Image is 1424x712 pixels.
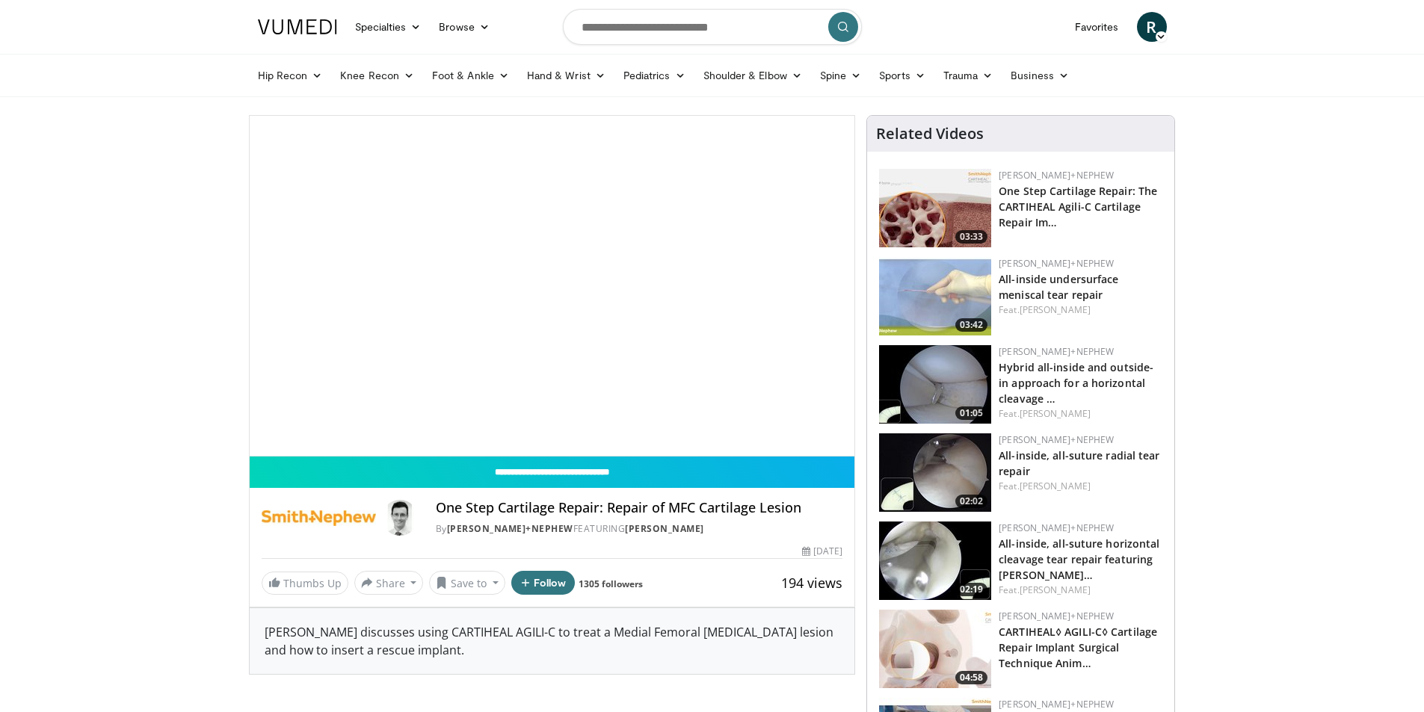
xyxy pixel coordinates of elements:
[802,545,842,558] div: [DATE]
[999,407,1162,421] div: Feat.
[879,345,991,424] img: 364c13b8-bf65-400b-a941-5a4a9c158216.150x105_q85_crop-smart_upscale.jpg
[563,9,862,45] input: Search topics, interventions
[999,698,1114,711] a: [PERSON_NAME]+Nephew
[781,574,842,592] span: 194 views
[999,360,1153,406] a: Hybrid all-inside and outside-in approach for a horizontal cleavage …
[999,272,1118,302] a: All-inside undersurface meniscal tear repair
[879,610,991,688] a: 04:58
[879,433,991,512] a: 02:02
[436,500,842,516] h4: One Step Cartilage Repair: Repair of MFC Cartilage Lesion
[694,61,811,90] a: Shoulder & Elbow
[1066,12,1128,42] a: Favorites
[999,536,1159,582] a: All-inside, all-suture horizontal cleavage tear repair featuring [PERSON_NAME]…
[955,318,987,332] span: 03:42
[1020,407,1091,420] a: [PERSON_NAME]
[614,61,694,90] a: Pediatrics
[999,448,1159,478] a: All-inside, all-suture radial tear repair
[447,522,573,535] a: [PERSON_NAME]+Nephew
[955,230,987,244] span: 03:33
[331,61,423,90] a: Knee Recon
[879,433,991,512] img: 0d5ae7a0-0009-4902-af95-81e215730076.150x105_q85_crop-smart_upscale.jpg
[955,671,987,684] span: 04:58
[999,583,1162,597] div: Feat.
[999,521,1114,534] a: [PERSON_NAME]+Nephew
[1020,303,1091,316] a: [PERSON_NAME]
[879,169,991,247] img: 781f413f-8da4-4df1-9ef9-bed9c2d6503b.150x105_q85_crop-smart_upscale.jpg
[1020,583,1091,596] a: [PERSON_NAME]
[625,522,704,535] a: [PERSON_NAME]
[999,480,1162,493] div: Feat.
[879,521,991,600] img: 173c071b-399e-4fbc-8156-5fdd8d6e2d0e.150x105_q85_crop-smart_upscale.jpg
[423,61,518,90] a: Foot & Ankle
[999,169,1114,182] a: [PERSON_NAME]+Nephew
[999,184,1157,229] a: One Step Cartilage Repair: The CARTIHEAL Agili-C Cartilage Repair Im…
[1002,61,1078,90] a: Business
[955,495,987,508] span: 02:02
[870,61,934,90] a: Sports
[879,257,991,335] a: 03:42
[1137,12,1167,42] a: R
[354,571,424,595] button: Share
[879,169,991,247] a: 03:33
[879,521,991,600] a: 02:19
[262,572,348,595] a: Thumbs Up
[258,19,337,34] img: VuMedi Logo
[430,12,499,42] a: Browse
[879,345,991,424] a: 01:05
[811,61,870,90] a: Spine
[436,522,842,536] div: By FEATURING
[1020,480,1091,492] a: [PERSON_NAME]
[999,303,1162,317] div: Feat.
[999,610,1114,622] a: [PERSON_NAME]+Nephew
[262,500,376,536] img: Smith+Nephew
[955,406,987,420] span: 01:05
[579,578,643,590] a: 1305 followers
[250,608,855,674] div: [PERSON_NAME] discusses using CARTIHEAL AGILI-C to treat a Medial Femoral [MEDICAL_DATA] lesion a...
[876,125,984,143] h4: Related Videos
[382,500,418,536] img: Avatar
[429,571,505,595] button: Save to
[999,625,1157,670] a: CARTIHEAL◊ AGILI-C◊ Cartilage Repair Implant Surgical Technique Anim…
[511,571,576,595] button: Follow
[999,433,1114,446] a: [PERSON_NAME]+Nephew
[934,61,1002,90] a: Trauma
[955,583,987,596] span: 02:19
[879,257,991,335] img: 02c34c8e-0ce7-40b9-85e3-cdd59c0970f9.150x105_q85_crop-smart_upscale.jpg
[346,12,431,42] a: Specialties
[249,61,332,90] a: Hip Recon
[250,116,855,456] video-js: Video Player
[999,345,1114,358] a: [PERSON_NAME]+Nephew
[999,257,1114,270] a: [PERSON_NAME]+Nephew
[879,610,991,688] img: 0d962de6-6f40-43c7-a91b-351674d85659.150x105_q85_crop-smart_upscale.jpg
[518,61,614,90] a: Hand & Wrist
